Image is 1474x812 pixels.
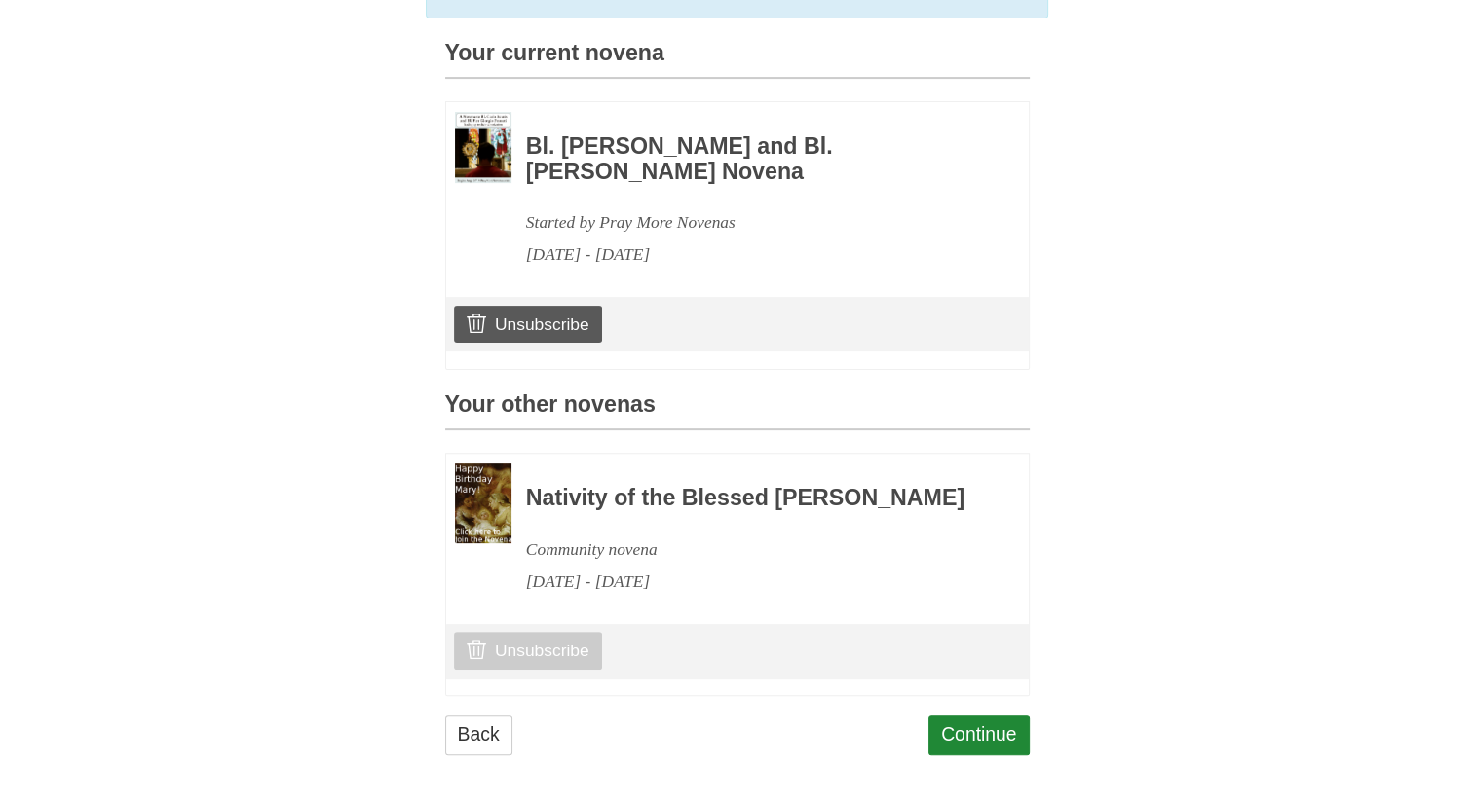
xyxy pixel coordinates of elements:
a: Unsubscribe [454,306,601,343]
a: Back [445,715,512,755]
a: Continue [928,715,1030,755]
div: [DATE] - [DATE] [526,239,976,271]
a: Unsubscribe [454,632,601,669]
div: [DATE] - [DATE] [526,566,976,598]
h3: Your other novenas [445,392,1030,430]
h3: Your current novena [445,41,1030,79]
img: Novena image [455,463,511,543]
h3: Nativity of the Blessed [PERSON_NAME] [526,486,976,511]
img: Novena image [455,112,511,183]
h3: Bl. [PERSON_NAME] and Bl. [PERSON_NAME] Novena [526,134,976,184]
div: Started by Pray More Novenas [526,206,976,239]
div: Community novena [526,534,976,566]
